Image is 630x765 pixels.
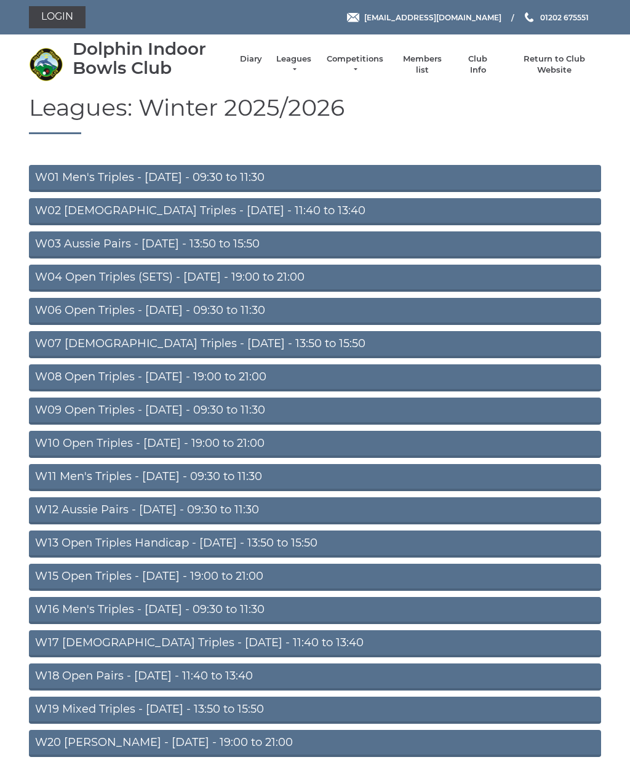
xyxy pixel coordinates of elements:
a: W07 [DEMOGRAPHIC_DATA] Triples - [DATE] - 13:50 to 15:50 [29,331,601,358]
a: W15 Open Triples - [DATE] - 19:00 to 21:00 [29,564,601,591]
a: Phone us 01202 675551 [523,12,589,23]
a: W12 Aussie Pairs - [DATE] - 09:30 to 11:30 [29,497,601,524]
img: Phone us [525,12,533,22]
a: W08 Open Triples - [DATE] - 19:00 to 21:00 [29,364,601,391]
a: W10 Open Triples - [DATE] - 19:00 to 21:00 [29,431,601,458]
a: Login [29,6,86,28]
span: 01202 675551 [540,12,589,22]
a: W16 Men's Triples - [DATE] - 09:30 to 11:30 [29,597,601,624]
a: Members list [396,54,447,76]
a: W06 Open Triples - [DATE] - 09:30 to 11:30 [29,298,601,325]
span: [EMAIL_ADDRESS][DOMAIN_NAME] [364,12,501,22]
a: Email [EMAIL_ADDRESS][DOMAIN_NAME] [347,12,501,23]
a: Return to Club Website [508,54,601,76]
a: W17 [DEMOGRAPHIC_DATA] Triples - [DATE] - 11:40 to 13:40 [29,630,601,657]
a: W04 Open Triples (SETS) - [DATE] - 19:00 to 21:00 [29,265,601,292]
a: W11 Men's Triples - [DATE] - 09:30 to 11:30 [29,464,601,491]
a: W01 Men's Triples - [DATE] - 09:30 to 11:30 [29,165,601,192]
a: W20 [PERSON_NAME] - [DATE] - 19:00 to 21:00 [29,730,601,757]
img: Email [347,13,359,22]
a: Competitions [325,54,385,76]
a: W19 Mixed Triples - [DATE] - 13:50 to 15:50 [29,697,601,724]
a: W09 Open Triples - [DATE] - 09:30 to 11:30 [29,398,601,425]
a: W18 Open Pairs - [DATE] - 11:40 to 13:40 [29,663,601,691]
a: W02 [DEMOGRAPHIC_DATA] Triples - [DATE] - 11:40 to 13:40 [29,198,601,225]
a: W13 Open Triples Handicap - [DATE] - 13:50 to 15:50 [29,531,601,558]
img: Dolphin Indoor Bowls Club [29,47,63,81]
h1: Leagues: Winter 2025/2026 [29,95,601,135]
a: W03 Aussie Pairs - [DATE] - 13:50 to 15:50 [29,231,601,258]
a: Club Info [460,54,496,76]
div: Dolphin Indoor Bowls Club [73,39,228,78]
a: Diary [240,54,262,65]
a: Leagues [274,54,313,76]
